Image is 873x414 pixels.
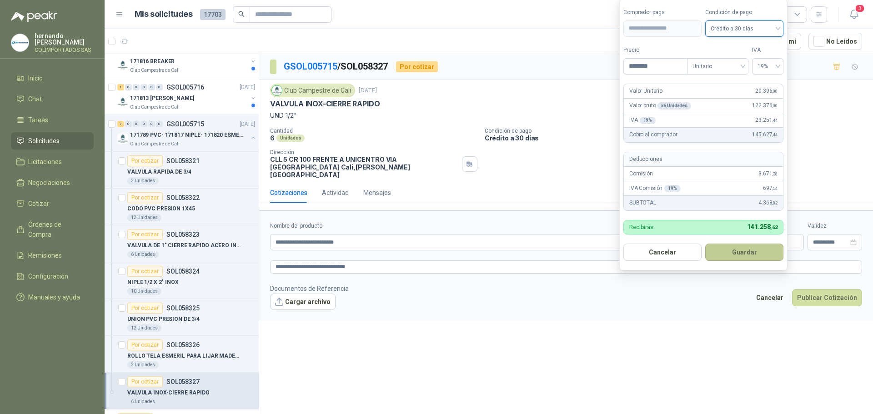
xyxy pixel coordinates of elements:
div: 0 [125,84,132,90]
div: Unidades [276,135,305,142]
span: ,44 [772,132,778,137]
div: 3 Unidades [127,177,159,185]
button: Guardar [705,244,783,261]
p: SOL058324 [166,268,200,274]
span: 20.396 [755,87,778,95]
a: Por cotizarSOL058323VALVULA DE 1" CIERRE RAPIDO ACERO INOX6 Unidades [105,225,259,262]
div: 0 [140,84,147,90]
a: 2 0 0 0 0 0 GSOL005717[DATE] Company Logo171816 BREAKERClub Campestre de Cali [117,45,257,74]
a: Por cotizarSOL058326ROLLO TELA ESMERIL PARA LIJAR MADERA X 1MTS, ABRACOL2 Unidades [105,336,259,373]
p: hernando [PERSON_NAME] [35,33,94,45]
p: NIPLE 1/2 X 2" INOX [127,278,179,287]
p: VALVULA INOX-CIERRE RAPIDO [127,389,210,397]
p: GSOL005716 [166,84,204,90]
label: Nombre del producto [270,222,677,230]
a: Chat [11,90,94,108]
div: Actividad [322,188,349,198]
button: Cancelar [751,289,788,306]
div: 0 [156,84,163,90]
span: Solicitudes [28,136,60,146]
p: UND 1/2" [270,110,862,120]
p: Dirección [270,149,458,155]
a: Por cotizarSOL058321VALVULA RAPIDA DE 3/43 Unidades [105,152,259,189]
div: Por cotizar [127,266,163,277]
a: Configuración [11,268,94,285]
p: / SOL058327 [284,60,389,74]
div: Por cotizar [127,155,163,166]
div: Por cotizar [127,303,163,314]
p: Comisión [629,170,653,178]
p: COLIMPORTADOS SAS [35,47,94,53]
div: Cotizaciones [270,188,307,198]
p: SOL058325 [166,305,200,311]
a: 1 0 0 0 0 0 GSOL005716[DATE] Company Logo171813 [PERSON_NAME]Club Campestre de Cali [117,82,257,111]
a: Órdenes de Compra [11,216,94,243]
div: Mensajes [363,188,391,198]
a: GSOL005715 [284,61,337,72]
p: 171789 PVC- 171817 NIPLE- 171820 ESMERIL [130,131,243,140]
div: 0 [140,121,147,127]
span: ,00 [772,103,778,108]
span: Unitario [692,60,743,73]
span: 3.671 [758,170,778,178]
div: 12 Unidades [127,324,161,332]
span: Licitaciones [28,157,62,167]
div: 0 [148,84,155,90]
p: 171813 [PERSON_NAME] [130,94,194,103]
div: 0 [148,121,155,127]
img: Company Logo [272,85,282,95]
span: Negociaciones [28,178,70,188]
img: Company Logo [117,60,128,70]
div: 2 Unidades [127,361,159,369]
button: Cargar archivo [270,294,336,310]
p: IVA [629,116,656,125]
a: Por cotizarSOL058322CODO PVC PRESION 1X4512 Unidades [105,189,259,225]
p: Club Campestre de Cali [130,67,180,74]
p: Condición de pago [485,128,869,134]
button: Publicar Cotización [792,289,862,306]
span: Chat [28,94,42,104]
div: 1 [117,84,124,90]
p: SOL058326 [166,342,200,348]
p: IVA Comisión [629,184,681,193]
p: CLL 5 CR 100 FRENTE A UNICENTRO VIA [GEOGRAPHIC_DATA] Cali , [PERSON_NAME][GEOGRAPHIC_DATA] [270,155,458,179]
span: 23.251 [755,116,778,125]
p: VALVULA INOX-CIERRE RAPIDO [270,99,380,109]
span: Órdenes de Compra [28,219,85,239]
a: Cotizar [11,195,94,212]
span: Configuración [28,271,68,281]
span: 4.368 [758,199,778,207]
div: 19 % [640,117,656,124]
a: Remisiones [11,247,94,264]
div: x 6 Unidades [657,102,691,110]
a: Tareas [11,111,94,129]
span: 17703 [200,9,226,20]
span: ,44 [772,118,778,123]
p: VALVULA DE 1" CIERRE RAPIDO ACERO INOX [127,241,241,250]
span: 19% [758,60,778,73]
span: ,62 [770,224,778,230]
span: ,82 [772,200,778,205]
p: GSOL005715 [166,121,204,127]
div: Por cotizar [127,192,163,203]
span: 3 [855,4,865,13]
label: Precio [623,46,687,55]
p: SOL058321 [166,158,200,164]
div: 19 % [664,185,681,192]
span: 697 [763,184,778,193]
p: ROLLO TELA ESMERIL PARA LIJAR MADERA X 1MTS, ABRACOL [127,352,241,360]
p: Valor bruto [629,101,691,110]
a: Solicitudes [11,132,94,150]
span: Inicio [28,73,43,83]
div: 0 [133,121,140,127]
span: Manuales y ayuda [28,292,80,302]
img: Company Logo [11,34,29,51]
div: 12 Unidades [127,214,161,221]
div: 0 [125,121,132,127]
span: 122.376 [752,101,778,110]
a: Inicio [11,70,94,87]
p: Cantidad [270,128,477,134]
p: Recibirás [629,224,653,230]
label: Comprador paga [623,8,702,17]
p: CODO PVC PRESION 1X45 [127,205,195,213]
